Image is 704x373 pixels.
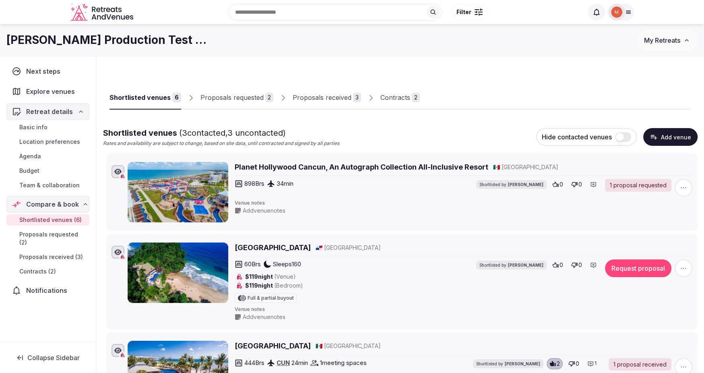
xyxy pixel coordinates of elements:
[245,273,296,281] span: $119 night
[380,86,420,110] a: Contracts2
[380,93,410,102] div: Contracts
[6,63,89,80] a: Next steps
[644,36,680,44] span: My Retreats
[542,133,612,141] span: Hide contacted venues
[559,180,563,189] span: 0
[19,216,82,224] span: Shortlisted venues (6)
[508,182,543,187] span: [PERSON_NAME]
[19,230,86,247] span: Proposals requested (2)
[235,200,692,207] span: Venue notes
[451,4,488,20] button: Filter
[6,251,89,263] a: Proposals received (3)
[6,180,89,191] a: Team & collaboration
[566,358,582,369] button: 0
[277,359,290,367] a: CUN
[6,83,89,100] a: Explore venues
[353,93,361,102] div: 3
[578,180,582,189] span: 0
[316,244,322,251] span: 🇵🇦
[200,93,264,102] div: Proposals requested
[508,262,543,268] span: [PERSON_NAME]
[611,6,622,18] img: Mark Fromson
[70,3,135,21] a: Visit the homepage
[569,259,584,271] button: 0
[293,93,351,102] div: Proposals received
[291,358,308,367] span: 24 min
[243,207,285,215] span: Add venue notes
[244,358,264,367] span: 444 Brs
[6,282,89,299] a: Notifications
[128,242,228,303] img: Red Frog Beach Island Resort
[605,259,671,277] button: Request proposal
[235,162,488,172] a: Planet Hollywood Cancun, An Autograph Collection All-Inclusive Resort
[6,266,89,277] a: Contracts (2)
[19,167,39,175] span: Budget
[245,282,303,290] span: $119 night
[585,358,599,369] button: 1
[643,128,698,146] button: Add venue
[19,138,80,146] span: Location preferences
[26,66,64,76] span: Next steps
[476,261,547,269] div: Shortlisted by
[576,360,579,368] span: 0
[109,86,181,110] a: Shortlisted venues6
[26,87,78,96] span: Explore venues
[324,244,381,252] span: [GEOGRAPHIC_DATA]
[6,349,89,367] button: Collapse Sidebar
[473,359,543,368] div: Shortlisted by
[27,354,80,362] span: Collapse Sidebar
[595,360,597,367] span: 1
[6,32,213,48] h1: [PERSON_NAME] Production Test Retreat
[609,358,671,371] a: 1 proposal received
[19,181,80,189] span: Team & collaboration
[293,86,361,110] a: Proposals received3
[19,152,41,160] span: Agenda
[248,296,294,300] span: Full & partial buyout
[557,360,560,368] span: 2
[277,179,293,188] span: 34 min
[26,286,70,295] span: Notifications
[19,253,83,261] span: Proposals received (3)
[274,282,303,289] span: (Bedroom)
[103,128,286,138] span: Shortlisted venues
[6,165,89,176] a: Budget
[324,342,381,350] span: [GEOGRAPHIC_DATA]
[273,260,301,268] span: Sleeps 160
[316,342,322,349] span: 🇲🇽
[550,179,566,190] button: 0
[550,259,566,271] button: 0
[493,164,500,170] span: 🇲🇽
[569,179,584,190] button: 0
[559,261,563,269] span: 0
[244,260,261,268] span: 60 Brs
[636,30,698,50] button: My Retreats
[19,267,56,276] span: Contracts (2)
[320,358,367,367] span: 1 meeting spaces
[412,93,420,102] div: 2
[6,151,89,162] a: Agenda
[172,93,181,102] div: 6
[547,358,563,369] button: 2
[502,163,558,171] span: [GEOGRAPHIC_DATA]
[200,86,273,110] a: Proposals requested2
[235,306,692,313] span: Venue notes
[128,162,228,222] img: Planet Hollywood Cancun, An Autograph Collection All-Inclusive Resort
[235,242,311,253] a: [GEOGRAPHIC_DATA]
[6,229,89,248] a: Proposals requested (2)
[456,8,471,16] span: Filter
[316,244,322,252] button: 🇵🇦
[578,261,582,269] span: 0
[103,140,339,147] p: Rates and availability are subject to change, based on site data, until contracted and signed by ...
[6,136,89,147] a: Location preferences
[235,341,311,351] a: [GEOGRAPHIC_DATA]
[605,179,671,192] a: 1 proposal requested
[19,123,47,131] span: Basic info
[505,361,540,367] span: [PERSON_NAME]
[316,342,322,350] button: 🇲🇽
[476,180,547,189] div: Shortlisted by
